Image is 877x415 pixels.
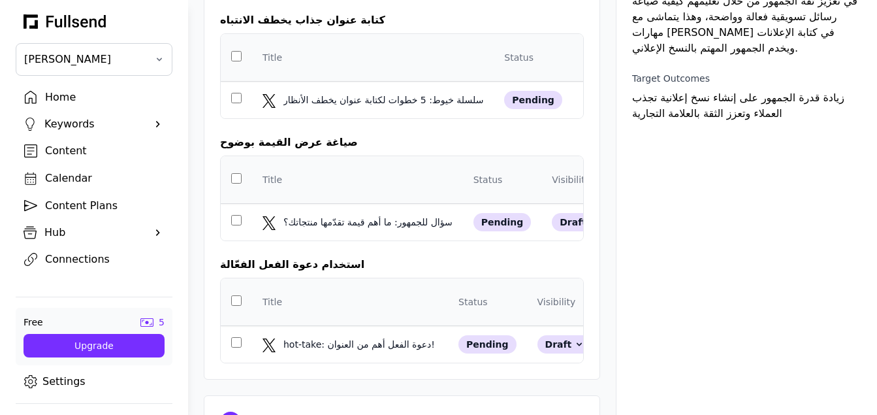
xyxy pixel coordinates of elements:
div: Visibility [552,173,590,186]
div: Title [263,173,282,186]
a: Calendar [16,167,172,190]
div: Status [504,51,534,64]
a: Content [16,140,172,162]
div: Calendar [45,171,164,186]
div: pending [473,213,532,231]
button: [PERSON_NAME] [16,43,172,76]
div: سلسلة خيوط: 5 خطوات لكتابة عنوان يخطف الأنظار [283,93,486,107]
a: Content Plans [16,195,172,217]
div: Free [24,316,43,329]
div: hot-take: دعوة الفعل أهم من العنوان! [283,338,440,351]
span: [PERSON_NAME] [24,52,146,67]
div: Title [263,295,282,308]
div: Title [263,51,282,64]
div: Status [473,173,503,186]
a: Connections [16,248,172,271]
div: Content Plans [45,198,164,214]
button: Upgrade [24,334,165,357]
div: Draft [537,335,593,354]
div: زيادة قدرة الجمهور على إنشاء نسخ إعلانية تجذب العملاء وتعزز الثقة بالعلامة التجارية [632,72,861,122]
div: Target Outcomes [632,72,710,85]
div: 5 [159,316,165,329]
div: Keywords [44,116,144,132]
div: pending [504,91,562,109]
div: Content [45,143,164,159]
div: استخدام دعوة الفعل الفعّالة [220,257,584,273]
div: Upgrade [34,339,154,352]
div: كتابة عنوان جذاب يخطف الانتباه [220,12,584,28]
a: Settings [16,371,172,393]
div: pending [458,335,517,354]
div: Visibility [583,51,622,64]
div: Home [45,90,164,105]
div: سؤال للجمهور: ما أهم قيمة تقدّمها منتجاتك؟ [283,216,455,229]
div: صياغة عرض القيمة بوضوح [220,135,584,150]
div: Status [458,295,488,308]
div: Draft [583,91,639,109]
div: Draft [552,213,607,231]
div: Visibility [537,295,576,308]
div: Hub [44,225,144,241]
a: Home [16,86,172,108]
div: Connections [45,252,164,267]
